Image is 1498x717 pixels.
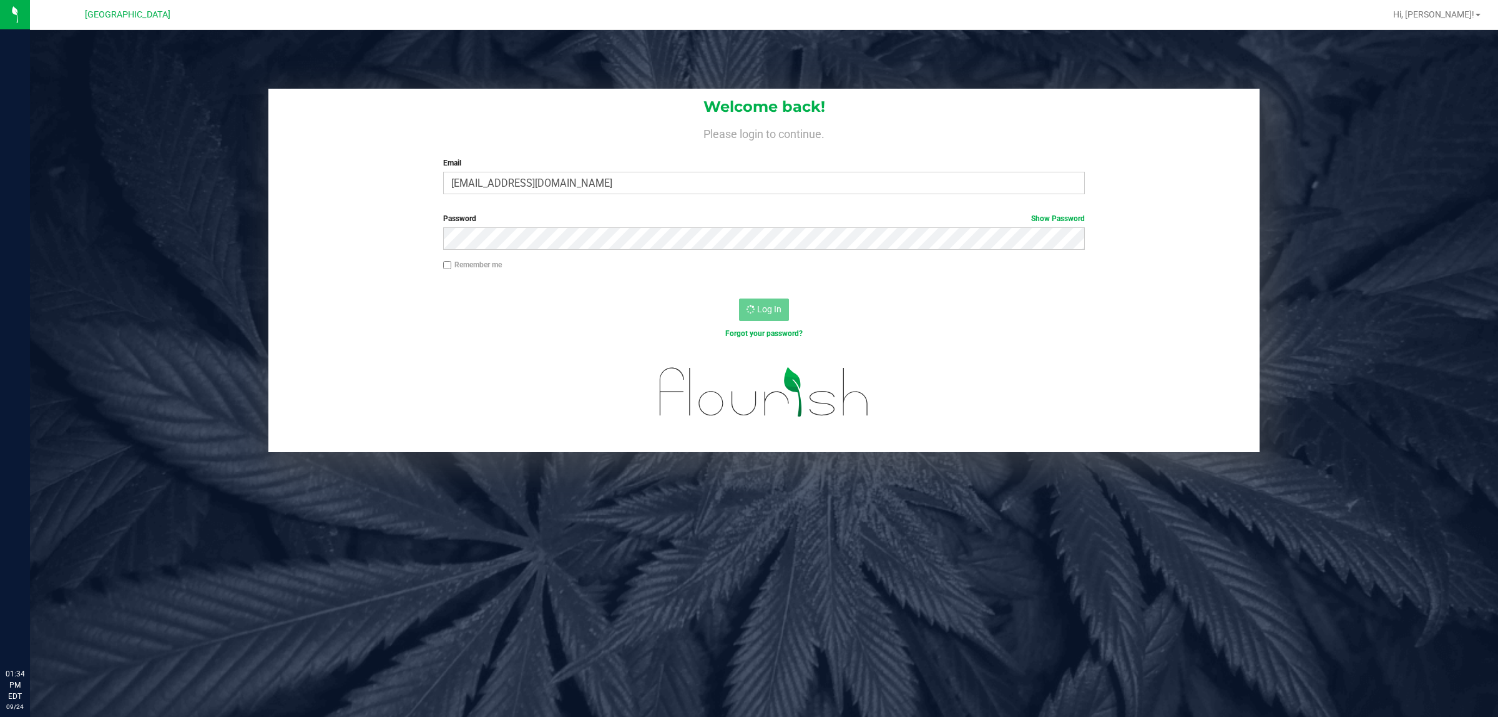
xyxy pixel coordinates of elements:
[443,157,1085,169] label: Email
[739,299,789,321] button: Log In
[443,214,476,223] span: Password
[6,702,24,711] p: 09/24
[725,329,803,338] a: Forgot your password?
[757,304,781,314] span: Log In
[268,99,1260,115] h1: Welcome back!
[1031,214,1085,223] a: Show Password
[443,261,452,270] input: Remember me
[640,352,888,432] img: flourish_logo.svg
[443,259,502,270] label: Remember me
[6,668,24,702] p: 01:34 PM EDT
[1393,9,1474,19] span: Hi, [PERSON_NAME]!
[268,125,1260,140] h4: Please login to continue.
[85,9,170,20] span: [GEOGRAPHIC_DATA]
